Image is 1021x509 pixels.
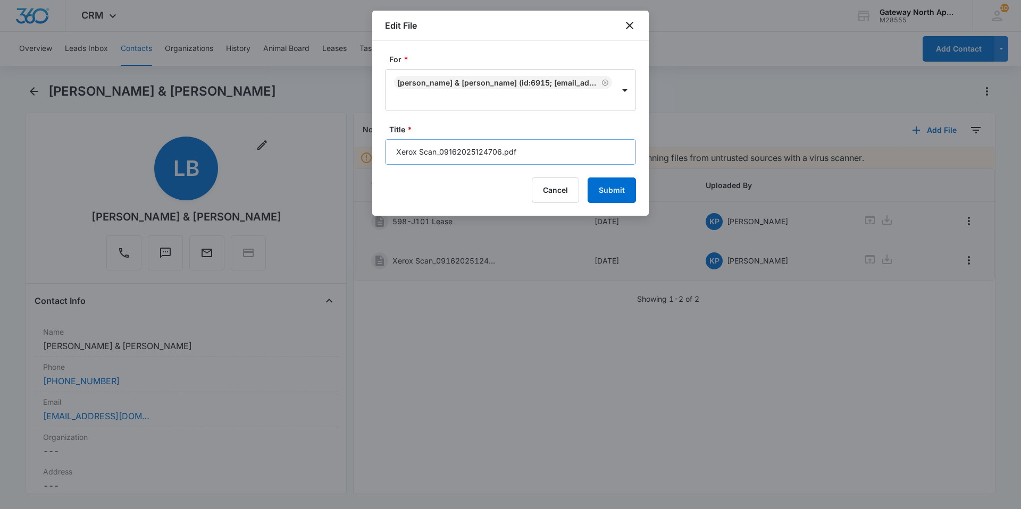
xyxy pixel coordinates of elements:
[623,19,636,32] button: close
[385,139,636,165] input: Title
[385,19,417,32] h1: Edit File
[599,79,609,86] div: Remove Loni Baker & John Baker (ID:6915; lonibaker659@gmail.com; 3038429753)
[397,78,599,87] div: [PERSON_NAME] & [PERSON_NAME] (ID:6915; [EMAIL_ADDRESS][DOMAIN_NAME]; 3038429753)
[389,54,640,65] label: For
[588,177,636,203] button: Submit
[532,177,579,203] button: Cancel
[389,124,640,135] label: Title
